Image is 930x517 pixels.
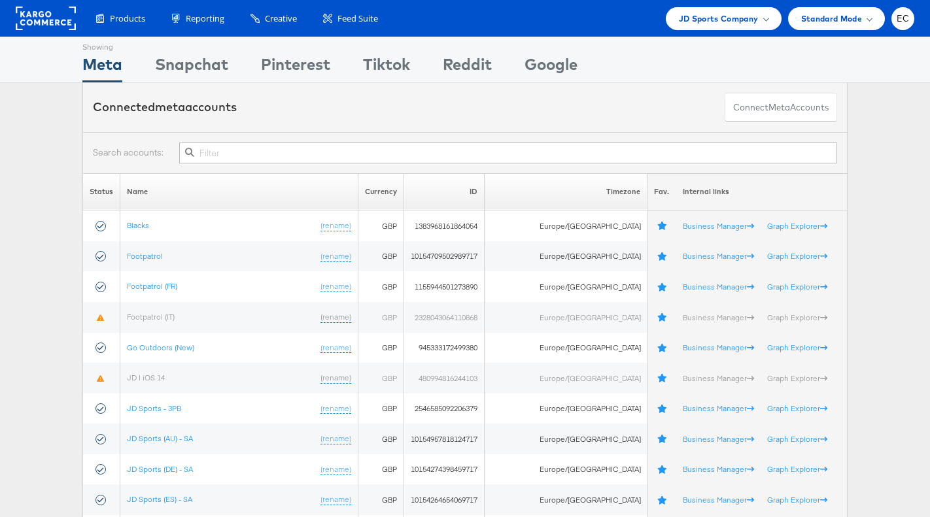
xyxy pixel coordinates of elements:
[767,495,827,505] a: Graph Explorer
[261,53,330,82] div: Pinterest
[127,281,177,291] a: Footpatrol (FR)
[404,210,485,241] td: 1383968161864054
[404,484,485,515] td: 10154264654069717
[404,454,485,485] td: 10154274398459717
[358,210,404,241] td: GBP
[358,393,404,424] td: GBP
[679,12,759,25] span: JD Sports Company
[320,403,351,414] a: (rename)
[485,302,647,333] td: Europe/[GEOGRAPHIC_DATA]
[683,495,754,505] a: Business Manager
[485,271,647,302] td: Europe/[GEOGRAPHIC_DATA]
[358,241,404,272] td: GBP
[485,241,647,272] td: Europe/[GEOGRAPHIC_DATA]
[404,241,485,272] td: 10154709502989717
[127,433,193,443] a: JD Sports (AU) - SA
[320,464,351,475] a: (rename)
[683,403,754,413] a: Business Manager
[525,53,577,82] div: Google
[485,363,647,393] td: Europe/[GEOGRAPHIC_DATA]
[485,173,647,210] th: Timezone
[683,464,754,474] a: Business Manager
[363,53,410,82] div: Tiktok
[767,251,827,261] a: Graph Explorer
[127,220,149,230] a: Blacks
[767,373,827,382] a: Graph Explorer
[155,53,228,82] div: Snapchat
[127,494,192,504] a: JD Sports (ES) - SA
[485,393,647,424] td: Europe/[GEOGRAPHIC_DATA]
[358,271,404,302] td: GBP
[404,302,485,333] td: 2328043064110868
[767,403,827,413] a: Graph Explorer
[683,282,754,292] a: Business Manager
[767,282,827,292] a: Graph Explorer
[110,12,145,25] span: Products
[683,342,754,352] a: Business Manager
[320,433,351,444] a: (rename)
[485,210,647,241] td: Europe/[GEOGRAPHIC_DATA]
[320,312,351,323] a: (rename)
[485,454,647,485] td: Europe/[GEOGRAPHIC_DATA]
[767,312,827,322] a: Graph Explorer
[897,14,910,23] span: EC
[443,53,492,82] div: Reddit
[358,363,404,393] td: GBP
[485,333,647,363] td: Europe/[GEOGRAPHIC_DATA]
[265,12,297,25] span: Creative
[179,142,837,163] input: Filter
[127,251,163,261] a: Footpatrol
[320,281,351,292] a: (rename)
[320,251,351,262] a: (rename)
[82,37,122,53] div: Showing
[767,342,827,352] a: Graph Explorer
[767,464,827,474] a: Graph Explorer
[768,101,790,114] span: meta
[404,424,485,454] td: 10154957818124717
[320,373,351,384] a: (rename)
[683,221,754,231] a: Business Manager
[127,312,175,322] a: Footpatrol (IT)
[725,93,837,122] button: ConnectmetaAccounts
[127,373,165,382] a: JD | iOS 14
[683,251,754,261] a: Business Manager
[155,99,185,114] span: meta
[127,464,193,474] a: JD Sports (DE) - SA
[358,454,404,485] td: GBP
[404,393,485,424] td: 2546585092206379
[404,173,485,210] th: ID
[120,173,358,210] th: Name
[683,434,754,444] a: Business Manager
[337,12,378,25] span: Feed Suite
[186,12,224,25] span: Reporting
[404,363,485,393] td: 480994816244103
[358,173,404,210] th: Currency
[320,342,351,353] a: (rename)
[683,312,754,322] a: Business Manager
[404,271,485,302] td: 1155944501273890
[358,333,404,363] td: GBP
[485,424,647,454] td: Europe/[GEOGRAPHIC_DATA]
[93,99,237,116] div: Connected accounts
[801,12,862,25] span: Standard Mode
[127,342,194,352] a: Go Outdoors (New)
[683,373,754,382] a: Business Manager
[358,484,404,515] td: GBP
[767,221,827,231] a: Graph Explorer
[404,333,485,363] td: 945333172499380
[358,424,404,454] td: GBP
[358,302,404,333] td: GBP
[83,173,120,210] th: Status
[82,53,122,82] div: Meta
[127,403,181,413] a: JD Sports - 3PB
[485,484,647,515] td: Europe/[GEOGRAPHIC_DATA]
[320,220,351,231] a: (rename)
[320,494,351,505] a: (rename)
[767,434,827,444] a: Graph Explorer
